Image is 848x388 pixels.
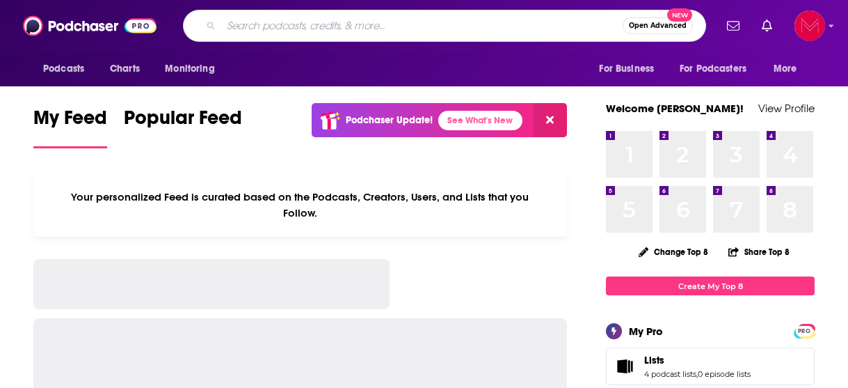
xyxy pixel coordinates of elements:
[33,106,107,148] a: My Feed
[23,13,157,39] img: Podchaser - Follow, Share and Rate Podcasts
[721,14,745,38] a: Show notifications dropdown
[644,354,751,366] a: Lists
[101,56,148,82] a: Charts
[183,10,706,42] div: Search podcasts, credits, & more...
[794,10,825,41] button: Show profile menu
[438,111,522,130] a: See What's New
[756,14,778,38] a: Show notifications dropdown
[774,59,797,79] span: More
[794,10,825,41] img: User Profile
[644,354,664,366] span: Lists
[671,56,767,82] button: open menu
[796,325,813,336] a: PRO
[794,10,825,41] span: Logged in as Pamelamcclure
[346,114,433,126] p: Podchaser Update!
[758,102,815,115] a: View Profile
[599,59,654,79] span: For Business
[796,326,813,336] span: PRO
[221,15,623,37] input: Search podcasts, credits, & more...
[124,106,242,138] span: Popular Feed
[124,106,242,148] a: Popular Feed
[667,8,692,22] span: New
[33,173,567,237] div: Your personalized Feed is curated based on the Podcasts, Creators, Users, and Lists that you Follow.
[33,56,102,82] button: open menu
[623,17,693,34] button: Open AdvancedNew
[589,56,671,82] button: open menu
[630,243,717,261] button: Change Top 8
[606,102,744,115] a: Welcome [PERSON_NAME]!
[43,59,84,79] span: Podcasts
[155,56,232,82] button: open menu
[629,22,687,29] span: Open Advanced
[698,369,751,379] a: 0 episode lists
[644,369,696,379] a: 4 podcast lists
[611,357,639,376] a: Lists
[33,106,107,138] span: My Feed
[165,59,214,79] span: Monitoring
[764,56,815,82] button: open menu
[110,59,140,79] span: Charts
[629,325,663,338] div: My Pro
[680,59,746,79] span: For Podcasters
[606,277,815,295] a: Create My Top 8
[606,348,815,385] span: Lists
[728,238,790,265] button: Share Top 8
[696,369,698,379] span: ,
